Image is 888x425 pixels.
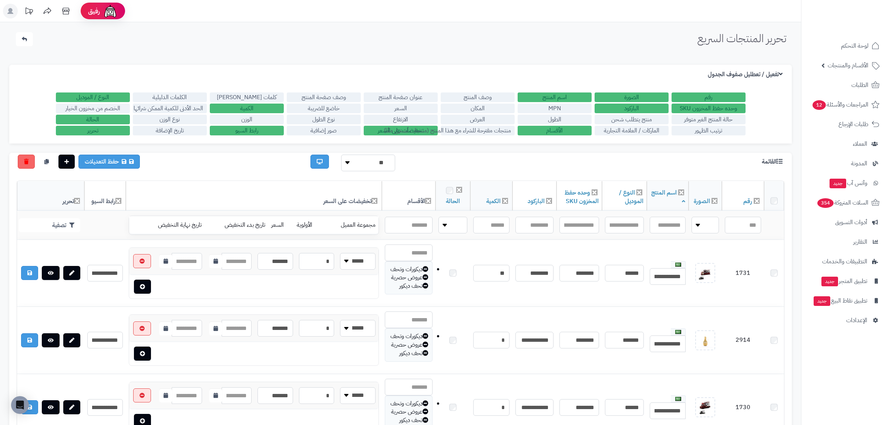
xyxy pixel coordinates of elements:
[56,115,130,124] label: الحالة
[806,76,884,94] a: الطلبات
[364,115,438,124] label: الارتفاع
[595,104,669,113] label: الباركود
[697,32,786,44] h1: تحرير المنتجات السريع
[806,253,884,270] a: التطبيقات والخدمات
[210,126,284,135] label: رابط السيو
[619,188,643,206] a: النوع / الموديل
[389,265,429,274] div: ديكورات وتحف
[17,181,84,211] th: تحرير
[806,292,884,310] a: تطبيق نقاط البيعجديد
[817,198,834,208] span: 354
[806,115,884,133] a: طلبات الإرجاع
[56,126,130,135] label: تحرير
[817,198,868,208] span: السلات المتروكة
[56,92,130,102] label: النوع / الموديل
[806,233,884,251] a: التقارير
[813,100,826,110] span: 12
[287,104,361,113] label: خاضع للضريبة
[518,92,592,102] label: اسم المنتج
[78,155,140,169] a: حفظ التعديلات
[672,104,746,113] label: وحده حفظ المخزون SKU
[19,218,80,232] button: تصفية
[806,194,884,212] a: السلات المتروكة354
[806,174,884,192] a: وآتس آبجديد
[133,126,207,135] label: تاريخ الإضافة
[822,256,867,267] span: التطبيقات والخدمات
[133,104,207,113] label: الحد الأدنى للكمية الممكن شرائها
[389,416,429,425] div: تحف ديكور
[389,399,429,408] div: ديكورات وتحف
[672,92,746,102] label: رقم
[722,307,764,374] td: 2914
[441,104,515,113] label: المكان
[364,126,438,135] label: تخفيضات على السعر
[830,179,846,188] span: جديد
[806,96,884,114] a: المراجعات والأسئلة12
[806,155,884,172] a: المدونة
[651,188,685,206] a: اسم المنتج
[806,135,884,153] a: العملاء
[20,4,38,20] a: تحديثات المنصة
[829,178,867,188] span: وآتس آب
[675,397,681,401] img: العربية
[672,115,746,124] label: حالة المنتج الغير متوفر
[595,92,669,102] label: الصورة
[694,197,710,206] a: الصورة
[103,4,118,18] img: ai-face.png
[11,396,29,414] div: Open Intercom Messenger
[133,92,207,102] label: الكلمات الدليلية
[441,126,515,135] label: منتجات مقترحة للشراء مع هذا المنتج (منتجات تُشترى معًا)
[389,341,429,349] div: عروض حصرية
[518,104,592,113] label: MPN
[210,104,284,113] label: الكمية
[446,197,460,206] a: الحالة
[838,119,868,129] span: طلبات الإرجاع
[486,197,501,206] a: الكمية
[441,92,515,102] label: وصف المنتج
[364,92,438,102] label: عنوان صفحة المنتج
[806,37,884,55] a: لوحة التحكم
[294,216,323,234] td: الأولوية
[853,237,867,247] span: التقارير
[126,181,382,211] th: تخفيضات على السعر
[595,126,669,135] label: الماركات / العلامة التجارية
[722,240,764,307] td: 1731
[853,139,867,149] span: العملاء
[210,92,284,102] label: كلمات [PERSON_NAME]
[812,99,868,110] span: المراجعات والأسئلة
[672,126,746,135] label: ترتيب الظهور
[389,273,429,282] div: عروض حصرية
[708,71,784,78] h3: تفعيل / تعطليل صفوف الجدول
[518,115,592,124] label: الطول
[762,158,784,165] h3: القائمة
[846,315,867,326] span: الإعدادات
[287,126,361,135] label: صور إضافية
[389,332,429,341] div: ديكورات وتحف
[838,21,881,36] img: logo-2.png
[84,181,126,211] th: رابط السيو
[821,277,838,286] span: جديد
[821,276,867,286] span: تطبيق المتجر
[813,296,867,306] span: تطبيق نقاط البيع
[287,115,361,124] label: نوع الطول
[806,272,884,290] a: تطبيق المتجرجديد
[210,115,284,124] label: الوزن
[56,104,130,113] label: الخصم من مخزون الخيار
[528,197,545,206] a: الباركود
[851,158,867,169] span: المدونة
[441,115,515,124] label: العرض
[806,311,884,329] a: الإعدادات
[323,216,379,234] td: مجموعة العميل
[287,92,361,102] label: وصف صفحة المنتج
[268,216,293,234] td: السعر
[565,188,599,206] a: وحده حفظ المخزون SKU
[595,115,669,124] label: منتج يتطلب شحن
[806,213,884,231] a: أدوات التسويق
[389,408,429,416] div: عروض حصرية
[389,282,429,290] div: تحف ديكور
[364,104,438,113] label: السعر
[675,263,681,267] img: العربية
[675,330,681,334] img: العربية
[828,60,868,71] span: الأقسام والمنتجات
[133,115,207,124] label: نوع الوزن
